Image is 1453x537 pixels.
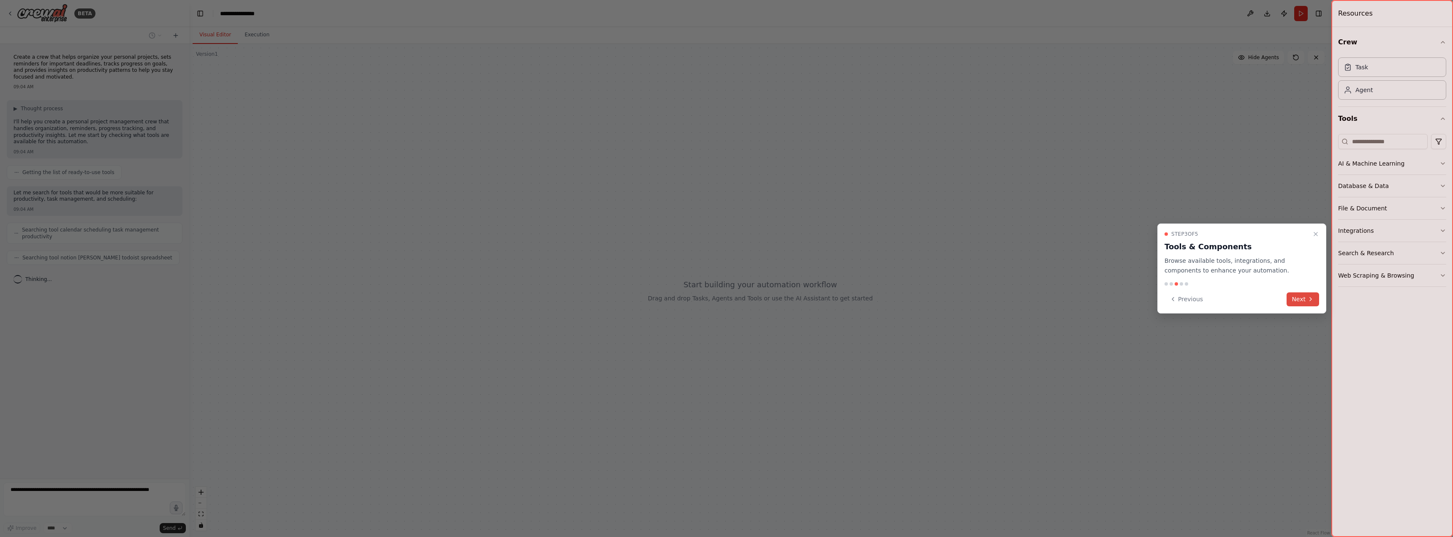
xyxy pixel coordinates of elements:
button: Hide left sidebar [194,8,206,19]
h3: Tools & Components [1165,241,1309,253]
button: Previous [1165,292,1208,306]
button: Next [1287,292,1319,306]
span: Step 3 of 5 [1171,231,1198,237]
p: Browse available tools, integrations, and components to enhance your automation. [1165,256,1309,275]
button: Close walkthrough [1311,229,1321,239]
